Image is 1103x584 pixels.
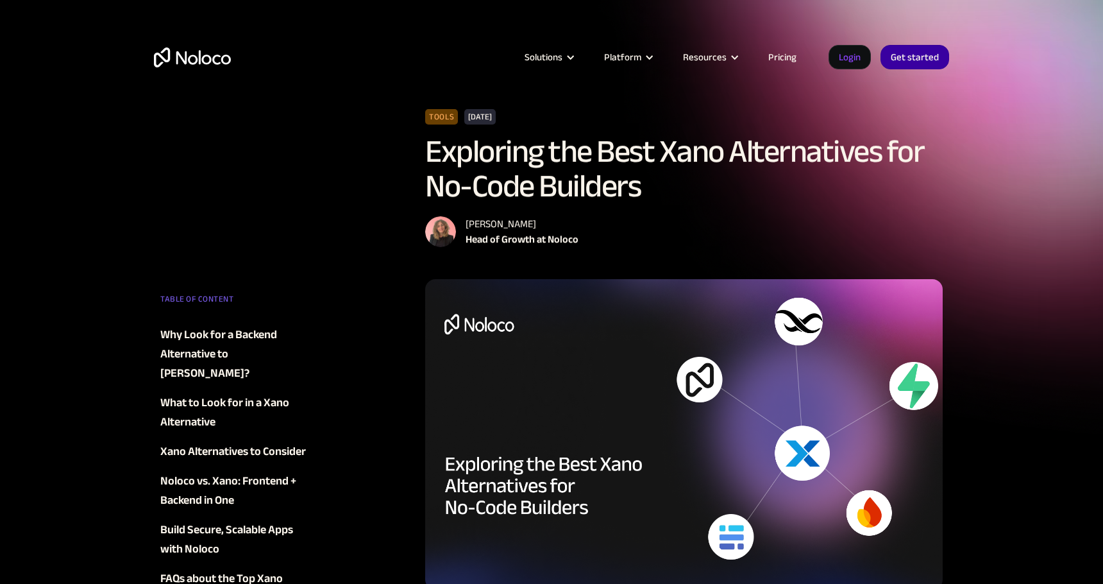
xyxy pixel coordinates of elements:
a: home [154,47,231,67]
a: Get started [880,45,949,69]
a: Noloco vs. Xano: Frontend + Backend in One [160,472,316,510]
div: Platform [588,49,667,65]
a: What to Look for in a Xano Alternative [160,393,316,432]
a: Why Look for a Backend Alternative to [PERSON_NAME]? [160,325,316,383]
a: Xano Alternatives to Consider [160,442,316,461]
a: Login [829,45,871,69]
div: Platform [604,49,641,65]
div: Solutions [525,49,562,65]
div: TABLE OF CONTENT [160,289,316,315]
div: Solutions [509,49,588,65]
div: [PERSON_NAME] [466,216,578,232]
div: Resources [683,49,727,65]
h1: Exploring the Best Xano Alternatives for No-Code Builders [425,134,943,203]
div: Resources [667,49,752,65]
div: Xano Alternatives to Consider [160,442,306,461]
a: Pricing [752,49,813,65]
a: Build Secure, Scalable Apps with Noloco [160,520,316,559]
div: Head of Growth at Noloco [466,232,578,247]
